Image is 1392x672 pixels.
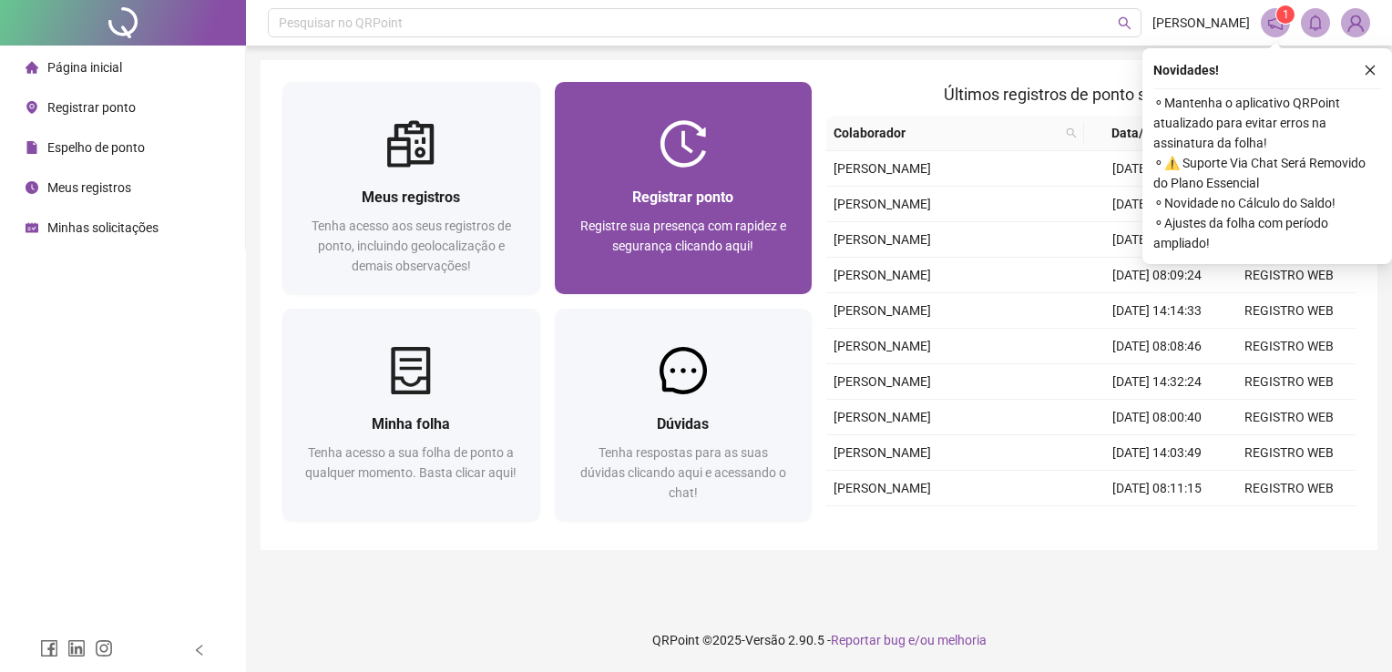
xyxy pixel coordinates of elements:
span: Data/Hora [1091,123,1191,143]
span: Minha folha [372,415,450,433]
a: Meus registrosTenha acesso aos seus registros de ponto, incluindo geolocalização e demais observa... [282,82,540,294]
span: Meus registros [362,188,460,206]
span: search [1066,127,1077,138]
span: search [1118,16,1131,30]
span: schedule [26,221,38,234]
span: [PERSON_NAME] [834,445,931,460]
td: [DATE] 14:14:33 [1091,293,1223,329]
span: Espelho de ponto [47,140,145,155]
td: [DATE] 08:26:22 [1091,187,1223,222]
span: [PERSON_NAME] [1152,13,1250,33]
span: Colaborador [834,123,1059,143]
span: Minhas solicitações [47,220,159,235]
td: REGISTRO WEB [1223,506,1356,542]
span: search [1062,119,1080,147]
span: [PERSON_NAME] [834,410,931,424]
td: [DATE] 08:09:24 [1091,258,1223,293]
td: [DATE] 14:34:25 [1091,151,1223,187]
td: REGISTRO WEB [1223,364,1356,400]
span: Registre sua presença com rapidez e segurança clicando aqui! [580,219,786,253]
span: clock-circle [26,181,38,194]
span: [PERSON_NAME] [834,374,931,389]
a: Registrar pontoRegistre sua presença com rapidez e segurança clicando aqui! [555,82,813,294]
td: REGISTRO WEB [1223,258,1356,293]
span: ⚬ Mantenha o aplicativo QRPoint atualizado para evitar erros na assinatura da folha! [1153,93,1381,153]
span: Registrar ponto [632,188,733,206]
span: environment [26,101,38,114]
span: facebook [40,639,58,657]
span: [PERSON_NAME] [834,197,931,211]
span: Registrar ponto [47,100,136,115]
td: [DATE] 18:01:19 [1091,506,1223,542]
span: left [193,644,206,657]
span: Página inicial [47,60,122,75]
span: ⚬ Novidade no Cálculo do Saldo! [1153,193,1381,213]
footer: QRPoint © 2025 - 2.90.5 - [246,608,1392,672]
span: bell [1307,15,1324,31]
td: REGISTRO WEB [1223,435,1356,471]
span: linkedin [67,639,86,657]
th: Data/Hora [1084,116,1213,151]
td: [DATE] 15:14:30 [1091,222,1223,258]
span: ⚬ Ajustes da folha com período ampliado! [1153,213,1381,253]
span: [PERSON_NAME] [834,481,931,495]
td: [DATE] 08:08:46 [1091,329,1223,364]
span: [PERSON_NAME] [834,268,931,282]
span: Novidades ! [1153,60,1219,80]
span: Versão [745,633,785,647]
td: [DATE] 14:32:24 [1091,364,1223,400]
span: notification [1267,15,1284,31]
a: Minha folhaTenha acesso a sua folha de ponto a qualquer momento. Basta clicar aqui! [282,309,540,521]
span: Tenha respostas para as suas dúvidas clicando aqui e acessando o chat! [580,445,786,500]
span: [PERSON_NAME] [834,339,931,353]
span: Tenha acesso a sua folha de ponto a qualquer momento. Basta clicar aqui! [305,445,517,480]
span: 1 [1283,8,1289,21]
td: [DATE] 08:11:15 [1091,471,1223,506]
td: [DATE] 14:03:49 [1091,435,1223,471]
span: [PERSON_NAME] [834,303,931,318]
span: ⚬ ⚠️ Suporte Via Chat Será Removido do Plano Essencial [1153,153,1381,193]
span: [PERSON_NAME] [834,232,931,247]
span: file [26,141,38,154]
a: DúvidasTenha respostas para as suas dúvidas clicando aqui e acessando o chat! [555,309,813,521]
span: Tenha acesso aos seus registros de ponto, incluindo geolocalização e demais observações! [312,219,511,273]
img: 86812 [1342,9,1369,36]
span: close [1364,64,1377,76]
span: Últimos registros de ponto sincronizados [944,85,1238,104]
span: [PERSON_NAME] [834,161,931,176]
span: Meus registros [47,180,131,195]
span: instagram [95,639,113,657]
td: [DATE] 08:00:40 [1091,400,1223,435]
td: REGISTRO WEB [1223,293,1356,329]
td: REGISTRO WEB [1223,400,1356,435]
sup: 1 [1276,5,1295,24]
span: Dúvidas [657,415,709,433]
span: Reportar bug e/ou melhoria [831,633,987,647]
span: home [26,61,38,74]
td: REGISTRO WEB [1223,329,1356,364]
td: REGISTRO WEB [1223,471,1356,506]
